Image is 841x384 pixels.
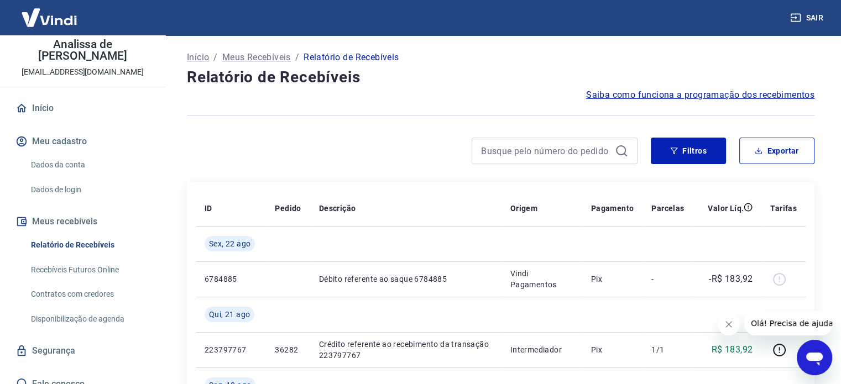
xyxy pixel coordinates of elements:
iframe: Fechar mensagem [718,313,740,335]
p: 1/1 [651,344,684,355]
a: Segurança [13,339,152,363]
p: Pix [591,273,634,285]
button: Sair [788,8,828,28]
p: Tarifas [770,203,797,214]
p: Vindi Pagamentos [510,268,573,290]
p: - [651,273,684,285]
a: Início [187,51,209,64]
p: ID [205,203,212,214]
p: 6784885 [205,273,257,285]
p: Intermediador [510,344,573,355]
span: Olá! Precisa de ajuda? [7,8,93,17]
p: 223797767 [205,344,257,355]
button: Meus recebíveis [13,209,152,234]
p: Crédito referente ao recebimento da transação 223797767 [319,339,493,361]
iframe: Botão para abrir a janela de mensagens [797,340,832,375]
p: R$ 183,92 [712,343,753,356]
p: / [213,51,217,64]
p: Parcelas [651,203,684,214]
a: Dados de login [27,178,152,201]
img: Vindi [13,1,85,34]
button: Exportar [739,138,814,164]
a: Início [13,96,152,120]
p: Relatório de Recebíveis [304,51,399,64]
iframe: Mensagem da empresa [744,311,832,335]
a: Disponibilização de agenda [27,308,152,330]
button: Meu cadastro [13,129,152,154]
a: Dados da conta [27,154,152,176]
p: / [295,51,299,64]
input: Busque pelo número do pedido [481,143,610,159]
p: Pedido [275,203,301,214]
a: Relatório de Recebíveis [27,234,152,256]
p: [EMAIL_ADDRESS][DOMAIN_NAME] [22,66,144,78]
p: Valor Líq. [708,203,744,214]
a: Meus Recebíveis [222,51,291,64]
span: Qui, 21 ago [209,309,250,320]
button: Filtros [651,138,726,164]
span: Sex, 22 ago [209,238,250,249]
a: Saiba como funciona a programação dos recebimentos [586,88,814,102]
p: Origem [510,203,537,214]
p: Pix [591,344,634,355]
p: 36282 [275,344,301,355]
a: Recebíveis Futuros Online [27,259,152,281]
p: Pagamento [591,203,634,214]
p: Débito referente ao saque 6784885 [319,273,493,285]
p: -R$ 183,92 [709,272,753,286]
p: Descrição [319,203,356,214]
p: Analissa de [PERSON_NAME] [9,39,156,62]
h4: Relatório de Recebíveis [187,66,814,88]
a: Contratos com credores [27,283,152,306]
